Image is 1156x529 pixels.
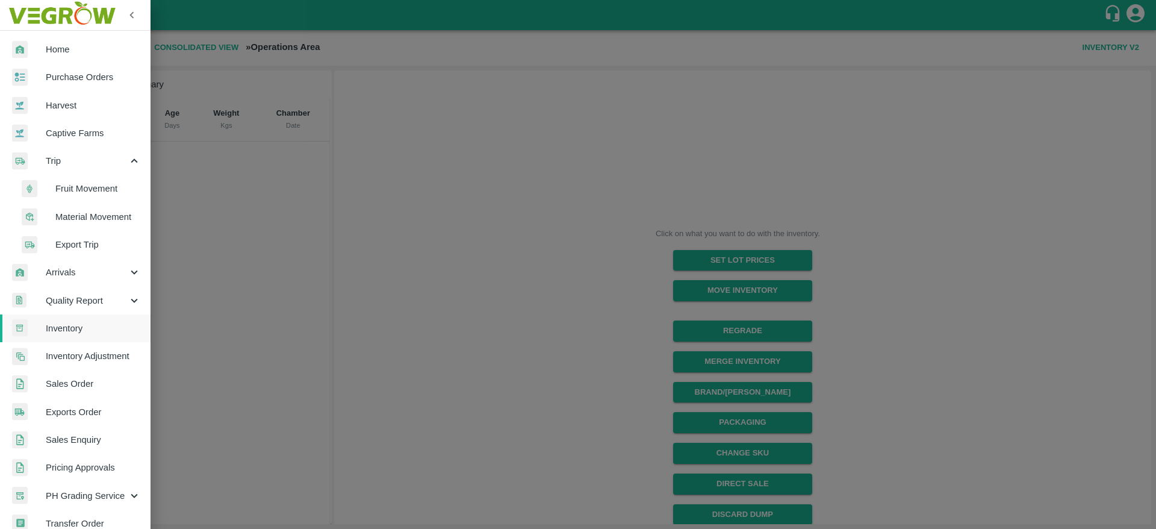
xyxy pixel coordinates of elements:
span: Material Movement [55,210,141,224]
span: Sales Order [46,377,141,390]
span: Export Trip [55,238,141,251]
img: qualityReport [12,293,26,308]
span: Sales Enquiry [46,433,141,446]
img: sales [12,459,28,477]
a: deliveryExport Trip [10,231,151,258]
span: Harvest [46,99,141,112]
span: Inventory Adjustment [46,349,141,363]
img: whArrival [12,41,28,58]
span: Fruit Movement [55,182,141,195]
img: fruit [22,180,37,198]
img: sales [12,431,28,449]
img: whTracker [12,487,28,504]
span: Trip [46,154,128,167]
span: Arrivals [46,266,128,279]
img: whArrival [12,264,28,281]
img: material [22,208,37,226]
a: materialMaterial Movement [10,203,151,231]
span: Pricing Approvals [46,461,141,474]
span: Purchase Orders [46,70,141,84]
span: Home [46,43,141,56]
span: Exports Order [46,405,141,419]
span: Quality Report [46,294,128,307]
img: shipments [12,403,28,421]
img: harvest [12,96,28,114]
img: delivery [12,152,28,170]
span: Captive Farms [46,127,141,140]
img: sales [12,375,28,393]
img: inventory [12,348,28,365]
img: harvest [12,124,28,142]
img: delivery [22,236,37,254]
span: Inventory [46,322,141,335]
img: reciept [12,69,28,86]
a: fruitFruit Movement [10,175,151,202]
span: PH Grading Service [46,489,128,502]
img: whInventory [12,319,28,337]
